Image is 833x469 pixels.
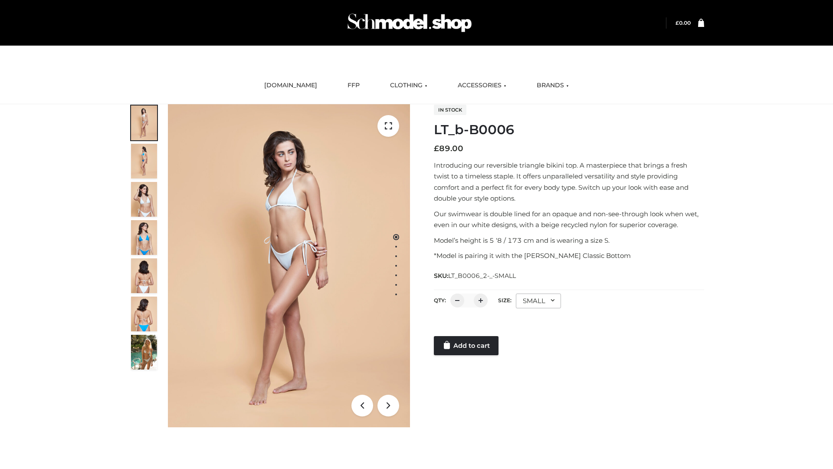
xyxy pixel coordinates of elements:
[131,144,157,178] img: ArielClassicBikiniTop_CloudNine_AzureSky_OW114ECO_2-scaled.jpg
[434,271,517,281] span: SKU:
[434,250,704,261] p: *Model is pairing it with the [PERSON_NAME] Classic Bottom
[131,297,157,331] img: ArielClassicBikiniTop_CloudNine_AzureSky_OW114ECO_8-scaled.jpg
[498,297,512,304] label: Size:
[131,106,157,140] img: ArielClassicBikiniTop_CloudNine_AzureSky_OW114ECO_1-scaled.jpg
[131,182,157,217] img: ArielClassicBikiniTop_CloudNine_AzureSky_OW114ECO_3-scaled.jpg
[434,235,704,246] p: Model’s height is 5 ‘8 / 173 cm and is wearing a size S.
[341,76,366,95] a: FFP
[434,208,704,231] p: Our swimwear is double lined for an opaque and non-see-through look when wet, even in our white d...
[434,144,463,153] bdi: 89.00
[434,144,439,153] span: £
[448,272,516,280] span: LT_B0006_2-_-SMALL
[131,335,157,370] img: Arieltop_CloudNine_AzureSky2.jpg
[434,336,498,355] a: Add to cart
[344,6,475,40] img: Schmodel Admin 964
[434,160,704,204] p: Introducing our reversible triangle bikini top. A masterpiece that brings a fresh twist to a time...
[516,294,561,308] div: SMALL
[530,76,575,95] a: BRANDS
[131,258,157,293] img: ArielClassicBikiniTop_CloudNine_AzureSky_OW114ECO_7-scaled.jpg
[434,105,466,115] span: In stock
[131,220,157,255] img: ArielClassicBikiniTop_CloudNine_AzureSky_OW114ECO_4-scaled.jpg
[451,76,513,95] a: ACCESSORIES
[434,297,446,304] label: QTY:
[384,76,434,95] a: CLOTHING
[676,20,679,26] span: £
[168,104,410,427] img: ArielClassicBikiniTop_CloudNine_AzureSky_OW114ECO_1
[434,122,704,138] h1: LT_b-B0006
[676,20,691,26] a: £0.00
[258,76,324,95] a: [DOMAIN_NAME]
[676,20,691,26] bdi: 0.00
